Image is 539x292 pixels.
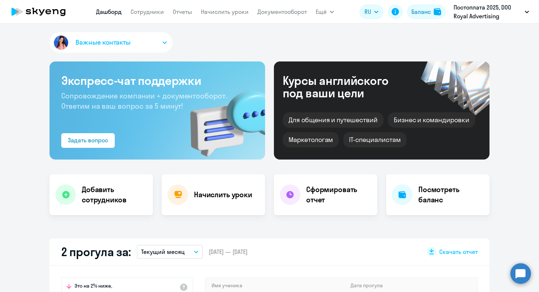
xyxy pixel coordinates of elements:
[141,247,185,256] p: Текущий месяц
[49,32,173,53] button: Важные контакты
[283,132,339,147] div: Маркетологам
[407,4,445,19] button: Балансbalance
[316,4,334,19] button: Ещё
[450,3,533,20] button: Постоплата 2025, DOO Royal Advertising
[173,8,192,15] a: Отчеты
[76,38,131,47] span: Важные контакты
[454,3,522,20] p: Постоплата 2025, DOO Royal Advertising
[364,7,371,16] span: RU
[306,184,371,205] h4: Сформировать отчет
[316,7,327,16] span: Ещё
[418,184,484,205] h4: Посмотреть баланс
[283,112,384,128] div: Для общения и путешествий
[137,245,203,259] button: Текущий месяц
[82,184,147,205] h4: Добавить сотрудников
[96,8,122,15] a: Дашборд
[434,8,441,15] img: balance
[74,282,112,291] span: Это на 2% ниже,
[359,4,384,19] button: RU
[283,74,408,99] div: Курсы английского под ваши цели
[194,190,252,200] h4: Начислить уроки
[180,77,265,160] img: bg-img
[257,8,307,15] a: Документооборот
[68,136,108,145] div: Задать вопрос
[61,244,131,259] h2: 2 прогула за:
[411,7,431,16] div: Баланс
[61,91,227,111] span: Сопровождение компании + документооборот. Ответим на ваш вопрос за 5 минут!
[439,248,478,256] span: Скачать отчет
[209,248,247,256] span: [DATE] — [DATE]
[201,8,249,15] a: Начислить уроки
[61,73,253,88] h3: Экспресс-чат поддержки
[343,132,406,147] div: IT-специалистам
[61,133,115,148] button: Задать вопрос
[388,112,475,128] div: Бизнес и командировки
[52,34,70,51] img: avatar
[131,8,164,15] a: Сотрудники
